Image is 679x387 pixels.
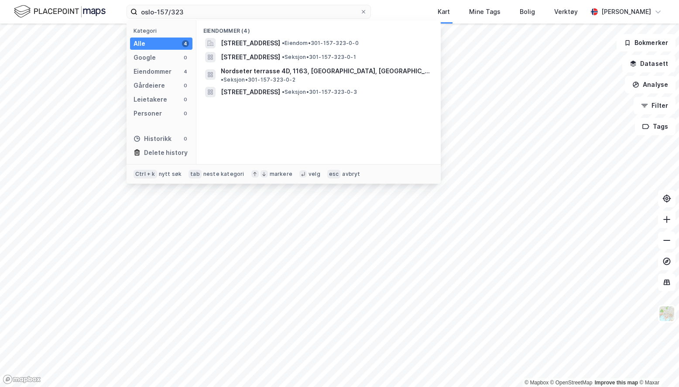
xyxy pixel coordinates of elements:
span: [STREET_ADDRESS] [221,87,280,97]
div: 4 [182,40,189,47]
button: Tags [635,118,676,135]
div: 0 [182,135,189,142]
div: Google [134,52,156,63]
div: Kart [438,7,450,17]
div: esc [327,170,341,178]
div: tab [189,170,202,178]
div: Kategori [134,27,192,34]
img: logo.f888ab2527a4732fd821a326f86c7f29.svg [14,4,106,19]
div: 0 [182,54,189,61]
span: • [282,54,285,60]
div: 0 [182,96,189,103]
div: Leietakere [134,94,167,105]
div: Gårdeiere [134,80,165,91]
div: Historikk [134,134,171,144]
a: Mapbox [525,380,549,386]
div: Verktøy [554,7,578,17]
a: OpenStreetMap [550,380,593,386]
span: [STREET_ADDRESS] [221,52,280,62]
div: Eiendommer [134,66,171,77]
a: Mapbox homepage [3,374,41,384]
div: [PERSON_NAME] [601,7,651,17]
div: 0 [182,82,189,89]
button: Filter [634,97,676,114]
button: Bokmerker [617,34,676,51]
span: • [282,40,285,46]
div: nytt søk [159,171,182,178]
div: markere [270,171,292,178]
div: Alle [134,38,145,49]
span: [STREET_ADDRESS] [221,38,280,48]
img: Z [658,305,675,322]
span: Seksjon • 301-157-323-0-2 [221,76,295,83]
span: Seksjon • 301-157-323-0-1 [282,54,356,61]
div: neste kategori [203,171,244,178]
div: Delete history [144,147,188,158]
div: 4 [182,68,189,75]
a: Improve this map [595,380,638,386]
span: • [282,89,285,95]
span: Eiendom • 301-157-323-0-0 [282,40,359,47]
span: Seksjon • 301-157-323-0-3 [282,89,357,96]
span: • [221,76,223,83]
div: Mine Tags [469,7,501,17]
div: avbryt [342,171,360,178]
div: Ctrl + k [134,170,157,178]
div: velg [309,171,320,178]
div: Personer [134,108,162,119]
input: Søk på adresse, matrikkel, gårdeiere, leietakere eller personer [137,5,360,18]
div: Eiendommer (4) [196,21,441,36]
div: Bolig [520,7,535,17]
iframe: Chat Widget [635,345,679,387]
button: Datasett [622,55,676,72]
div: 0 [182,110,189,117]
button: Analyse [625,76,676,93]
span: Nordseter terrasse 4D, 1163, [GEOGRAPHIC_DATA], [GEOGRAPHIC_DATA] [221,66,430,76]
